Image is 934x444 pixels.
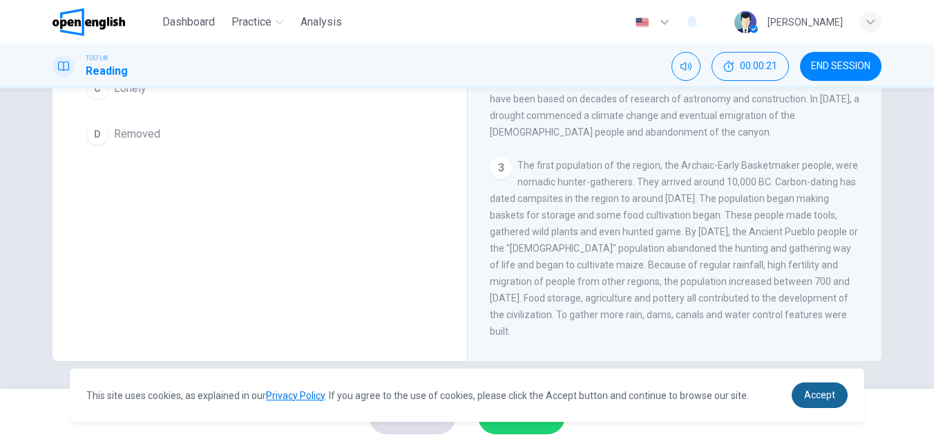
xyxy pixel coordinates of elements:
[86,63,128,80] h1: Reading
[86,77,108,100] div: C
[226,10,289,35] button: Practice
[157,10,220,35] button: Dashboard
[80,117,439,151] button: DRemoved
[800,52,881,81] button: END SESSION
[70,369,864,422] div: cookieconsent
[53,8,157,36] a: OpenEnglish logo
[86,53,108,63] span: TOEFL®
[712,52,789,81] div: Hide
[80,71,439,106] button: CLonely
[266,390,325,401] a: Privacy Policy
[792,382,848,408] a: dismiss cookie message
[295,10,347,35] button: Analysis
[671,52,700,81] div: Mute
[740,61,777,72] span: 00:00:21
[53,8,125,36] img: OpenEnglish logo
[114,80,146,97] span: Lonely
[712,52,789,81] button: 00:00:21
[490,160,858,337] span: The first population of the region, the Archaic-Early Basketmaker people, were nomadic hunter-gat...
[811,61,870,72] span: END SESSION
[231,14,271,30] span: Practice
[768,14,843,30] div: [PERSON_NAME]
[804,389,835,400] span: Accept
[734,11,756,33] img: Profile picture
[633,17,651,28] img: en
[162,14,215,30] span: Dashboard
[86,390,749,401] span: This site uses cookies, as explained in our . If you agree to the use of cookies, please click th...
[490,157,512,179] div: 3
[86,123,108,145] div: D
[301,14,342,30] span: Analysis
[114,126,160,142] span: Removed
